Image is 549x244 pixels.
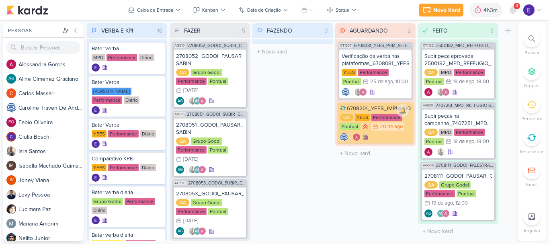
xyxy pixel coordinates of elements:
[432,201,453,206] div: 19 de ago
[208,208,228,215] div: Pontual
[186,166,206,174] div: Colaboradores: Iara Santos, Aline Gimenez Graciano, Alessandra Gomes
[108,130,139,137] div: Performance
[92,140,100,148] div: Criador(a): Eduardo Quaresma
[424,53,492,67] div: Subir peça aprovada 2500182_MPD_REFFUGIO_DESDOBRAMENTO_CRIATIVOS_V3
[437,148,445,156] img: Iara Santos
[424,209,432,217] div: Criador(a): Aline Gimenez Graciano
[92,174,100,182] img: Eduardo Quaresma
[18,176,84,185] div: J o n e y V i a n a
[435,148,445,156] div: Colaboradores: Iara Santos
[439,181,471,189] div: Grupo Godoi
[437,209,445,217] div: Aline Gimenez Graciano
[92,216,100,224] img: Eduardo Quaresma
[18,104,84,112] div: C a r o l i n e T r a v e n D e A n d r a d e
[436,43,494,48] span: 2500182_MPD_REFFUGIO_DESDOBRAMENTO_CRIATIVOS_V3
[439,69,453,76] div: MPD
[18,89,84,98] div: C a r l o s M a s s a r i
[424,138,444,145] div: Pontual
[92,88,131,95] div: [PERSON_NAME]
[188,97,197,105] img: Iara Santos
[342,78,361,85] div: Pontual
[404,27,414,35] div: 2
[424,129,438,136] div: QA
[6,146,16,156] img: Iara Santos
[187,43,246,48] span: 2708052_GODOI_SUBIR_CONTEUDO_SOCIAL_EM_PERFORMANCE_SABIN
[424,148,432,156] div: Criador(a): Alessandra Gomes
[92,64,100,72] img: Eduardo Quaresma
[107,54,137,61] div: Performance
[239,27,248,35] div: 5
[350,133,361,141] div: Colaboradores: Alessandra Gomes
[195,230,200,234] p: AG
[254,46,331,57] input: + Novo kard
[9,178,14,182] p: JV
[6,161,16,170] div: Isabella Machado Guimarães
[380,124,403,129] div: 20 de ago
[523,4,535,16] img: Eduardo Quaresma
[176,227,184,235] div: Criador(a): Aline Gimenez Graciano
[453,201,468,206] div: , 12:00
[198,166,206,174] img: Alessandra Gomes
[435,88,450,96] div: Colaboradores: Iara Santos, Alessandra Gomes
[92,198,123,205] div: Grupo Godoi
[340,105,411,112] div: 6708201_YEES_IMPULSIONAMENTO_SOCIAL
[439,129,453,136] div: MPD
[176,69,189,76] div: QA
[321,27,331,35] div: 0
[193,227,201,235] div: Aline Gimenez Graciano
[6,103,16,113] img: Caroline Traven De Andrade
[18,234,84,242] div: N e l i t o J u n i o r
[6,41,80,54] input: Buscar Pessoas
[176,146,207,154] div: Performance
[442,88,450,96] img: Alessandra Gomes
[92,45,162,52] div: Bater verba
[342,88,350,96] img: Caroline Traven De Andrade
[424,78,444,85] div: Pontual
[92,106,100,114] img: Eduardo Quaresma
[186,227,206,235] div: Colaboradores: Iara Santos, Aline Gimenez Graciano, Alessandra Gomes
[193,97,201,105] div: Aline Gimenez Graciano
[176,97,184,105] div: Aline Gimenez Graciano
[358,69,389,76] div: Performance
[6,88,16,98] img: Carlos Massari
[186,97,206,105] div: Colaboradores: Iara Santos, Aline Gimenez Graciano, Alessandra Gomes
[176,97,184,105] div: Criador(a): Aline Gimenez Graciano
[474,79,489,84] div: , 18:00
[487,27,497,35] div: 3
[454,129,485,136] div: Performance
[337,148,414,159] input: + Novo kard
[208,146,228,154] div: Pontual
[433,6,460,14] div: Novo Kard
[92,216,100,224] div: Criador(a): Eduardo Quaresma
[424,148,432,156] img: Alessandra Gomes
[453,139,474,144] div: 18 de ago
[176,137,189,145] div: QA
[176,166,184,174] div: Aline Gimenez Graciano
[419,4,463,16] button: Novo Kard
[124,96,139,104] div: Diário
[424,181,438,189] div: QA
[176,190,244,197] div: 2708053_GODOI_PAUSAR_ANUNCIO_VITAL
[8,77,14,81] p: AG
[193,166,201,174] div: Aline Gimenez Graciano
[340,133,348,141] img: Caroline Traven De Andrade
[195,99,200,103] p: AG
[174,181,186,185] span: AG520
[422,103,434,108] span: AG130
[422,43,434,48] span: CT1132
[435,209,450,217] div: Colaboradores: Aline Gimenez Graciano, Alessandra Gomes
[178,168,183,172] p: AG
[397,105,408,117] img: notification bell
[178,230,183,234] p: AG
[424,69,438,76] div: QA
[92,121,162,129] div: Bater Verba
[92,207,107,214] div: Diário
[370,79,393,84] div: 25 de ago
[18,205,84,213] div: L u c i m a r a P a z
[140,130,156,137] div: Diário
[18,118,84,127] div: F a b i o O l i v e i r a
[174,112,185,117] span: AG515
[361,123,369,131] div: Prioridade Alta
[424,88,432,96] img: Alessandra Gomes
[6,132,16,141] img: Giulia Boschi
